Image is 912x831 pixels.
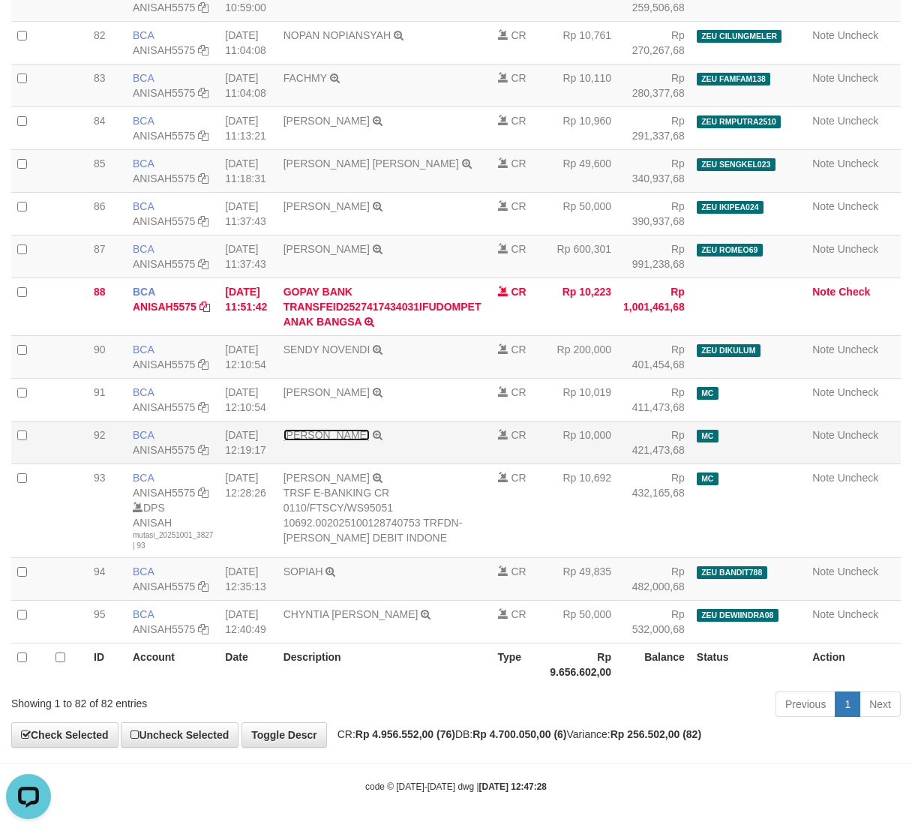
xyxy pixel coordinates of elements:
span: CR [511,243,526,255]
a: Uncheck Selected [121,722,238,748]
strong: [DATE] 12:47:28 [479,781,547,792]
a: ANISAH5575 [133,87,195,99]
a: Next [859,691,901,717]
td: Rp 291,337,68 [617,106,691,149]
a: [PERSON_NAME] [283,429,370,441]
a: Note [812,608,835,620]
a: Note [812,243,835,255]
a: Uncheck [838,386,878,398]
span: BCA [133,200,154,212]
a: ANISAH5575 [133,1,195,13]
td: Rp 270,267,68 [617,21,691,64]
span: 92 [94,429,106,441]
span: CR: DB: Variance: [330,728,701,740]
td: Rp 1,001,461,68 [617,277,691,335]
a: ANISAH5575 [133,487,195,499]
a: Note [812,286,835,298]
a: Note [812,29,835,41]
a: Note [812,343,835,355]
td: [DATE] 11:18:31 [219,149,277,192]
span: BCA [133,565,154,577]
a: Uncheck [838,243,878,255]
td: Rp 421,473,68 [617,421,691,463]
th: Status [691,643,806,686]
a: [PERSON_NAME] [283,386,370,398]
span: 83 [94,72,106,84]
a: Uncheck [838,72,878,84]
span: BCA [133,429,154,441]
th: Type [492,643,544,686]
span: BCA [133,286,155,298]
span: 86 [94,200,106,212]
a: Copy ANISAH5575 to clipboard [198,580,208,592]
span: ZEU ROMEO69 [697,244,763,256]
td: [DATE] 11:04:08 [219,21,277,64]
a: Copy ANISAH5575 to clipboard [198,130,208,142]
span: ZEU DEWIINDRA08 [697,609,778,622]
a: Uncheck [838,200,878,212]
a: [PERSON_NAME] [283,472,370,484]
a: ANISAH5575 [133,401,195,413]
span: CR [511,286,526,298]
span: 82 [94,29,106,41]
a: [PERSON_NAME] [PERSON_NAME] [283,157,459,169]
td: [DATE] 12:10:54 [219,378,277,421]
span: ZEU DIKULUM [697,344,760,357]
a: Uncheck [838,115,878,127]
td: Rp 50,000 [544,601,617,643]
th: Rp 9.656.602,00 [544,643,617,686]
a: GOPAY BANK TRANSFEID2527417434031IFUDOMPET ANAK BANGSA [283,286,481,328]
span: 95 [94,608,106,620]
td: Rp 600,301 [544,235,617,277]
span: BCA [133,243,154,255]
a: [PERSON_NAME] [283,243,370,255]
a: ANISAH5575 [133,623,195,635]
a: Toggle Descr [241,722,327,748]
td: Rp 401,454,68 [617,335,691,378]
span: ZEU RMPUTRA2510 [697,115,781,128]
a: Copy ANISAH5575 to clipboard [198,401,208,413]
span: ZEU BANDIT788 [697,566,767,579]
a: NOPAN NOPIANSYAH [283,29,391,41]
td: [DATE] 11:37:43 [219,235,277,277]
span: 94 [94,565,106,577]
span: Manually Checked by: aafPALL [697,472,718,485]
a: ANISAH5575 [133,580,195,592]
th: Description [277,643,492,686]
a: Copy ANISAH5575 to clipboard [198,444,208,456]
span: CR [511,565,526,577]
span: ZEU CILUNGMELER [697,30,782,43]
div: DPS ANISAH [133,500,213,552]
span: 84 [94,115,106,127]
td: Rp 10,960 [544,106,617,149]
td: Rp 10,110 [544,64,617,106]
th: Action [806,643,901,686]
span: Manually Checked by: aafPALL [697,430,718,442]
td: [DATE] 11:37:43 [219,192,277,235]
th: ID [88,643,127,686]
a: ANISAH5575 [133,172,195,184]
span: 87 [94,243,106,255]
span: BCA [133,608,154,620]
span: 88 [94,286,106,298]
div: TRSF E-BANKING CR 0110/FTSCY/WS95051 10692.002025100128740753 TRFDN-[PERSON_NAME] DEBIT INDONE [283,485,486,545]
th: Date [219,643,277,686]
td: Rp 411,473,68 [617,378,691,421]
a: Uncheck [838,472,878,484]
a: Uncheck [838,608,878,620]
td: [DATE] 12:10:54 [219,335,277,378]
span: CR [511,157,526,169]
td: [DATE] 11:04:08 [219,64,277,106]
a: Note [812,157,835,169]
a: [PERSON_NAME] [283,115,370,127]
a: Note [812,472,835,484]
span: BCA [133,157,154,169]
strong: Rp 4.700.050,00 (6) [472,728,566,740]
td: Rp 432,165,68 [617,463,691,558]
small: code © [DATE]-[DATE] dwg | [365,781,547,792]
a: Previous [775,691,835,717]
span: ZEU SENGKEL023 [697,158,775,171]
td: Rp 50,000 [544,192,617,235]
td: Rp 200,000 [544,335,617,378]
td: Rp 482,000,68 [617,558,691,601]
